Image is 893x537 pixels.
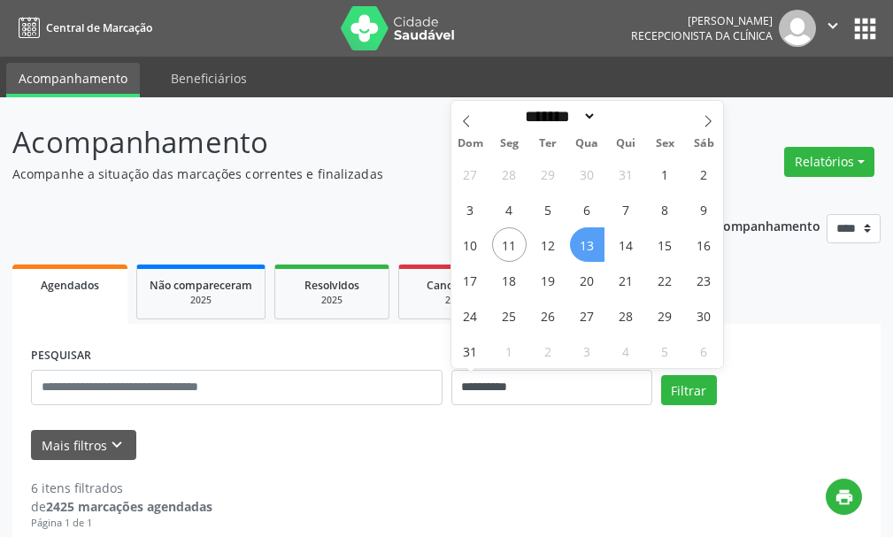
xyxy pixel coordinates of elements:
[687,157,721,191] span: Agosto 2, 2025
[609,334,643,368] span: Setembro 4, 2025
[427,278,486,293] span: Cancelados
[453,227,488,262] span: Agosto 10, 2025
[492,157,527,191] span: Julho 28, 2025
[687,192,721,226] span: Agosto 9, 2025
[823,16,843,35] i: 
[531,227,566,262] span: Agosto 12, 2025
[531,298,566,333] span: Agosto 26, 2025
[609,298,643,333] span: Agosto 28, 2025
[570,334,604,368] span: Setembro 3, 2025
[570,227,604,262] span: Agosto 13, 2025
[606,138,645,150] span: Qui
[645,138,684,150] span: Sex
[631,28,773,43] span: Recepcionista da clínica
[46,498,212,515] strong: 2425 marcações agendadas
[150,294,252,307] div: 2025
[304,278,359,293] span: Resolvidos
[107,435,127,455] i: keyboard_arrow_down
[453,192,488,226] span: Agosto 3, 2025
[31,479,212,497] div: 6 itens filtrados
[567,138,606,150] span: Qua
[451,138,490,150] span: Dom
[12,165,620,183] p: Acompanhe a situação das marcações correntes e finalizadas
[520,107,597,126] select: Month
[826,479,862,515] button: print
[531,192,566,226] span: Agosto 5, 2025
[531,263,566,297] span: Agosto 19, 2025
[528,138,567,150] span: Ter
[31,497,212,516] div: de
[687,263,721,297] span: Agosto 23, 2025
[631,13,773,28] div: [PERSON_NAME]
[489,138,528,150] span: Seg
[609,227,643,262] span: Agosto 14, 2025
[570,263,604,297] span: Agosto 20, 2025
[648,298,682,333] span: Agosto 29, 2025
[570,157,604,191] span: Julho 30, 2025
[531,157,566,191] span: Julho 29, 2025
[609,192,643,226] span: Agosto 7, 2025
[453,298,488,333] span: Agosto 24, 2025
[648,227,682,262] span: Agosto 15, 2025
[12,13,152,42] a: Central de Marcação
[150,278,252,293] span: Não compareceram
[779,10,816,47] img: img
[31,430,136,461] button: Mais filtroskeyboard_arrow_down
[453,334,488,368] span: Agosto 31, 2025
[648,334,682,368] span: Setembro 5, 2025
[609,263,643,297] span: Agosto 21, 2025
[453,263,488,297] span: Agosto 17, 2025
[816,10,850,47] button: 
[664,214,820,236] p: Ano de acompanhamento
[492,263,527,297] span: Agosto 18, 2025
[412,294,500,307] div: 2025
[531,334,566,368] span: Setembro 2, 2025
[850,13,881,44] button: apps
[6,63,140,97] a: Acompanhamento
[570,298,604,333] span: Agosto 27, 2025
[648,157,682,191] span: Agosto 1, 2025
[684,138,723,150] span: Sáb
[453,157,488,191] span: Julho 27, 2025
[687,298,721,333] span: Agosto 30, 2025
[12,120,620,165] p: Acompanhamento
[784,147,874,177] button: Relatórios
[597,107,655,126] input: Year
[492,192,527,226] span: Agosto 4, 2025
[648,263,682,297] span: Agosto 22, 2025
[661,375,717,405] button: Filtrar
[687,334,721,368] span: Setembro 6, 2025
[41,278,99,293] span: Agendados
[31,516,212,531] div: Página 1 de 1
[492,298,527,333] span: Agosto 25, 2025
[158,63,259,94] a: Beneficiários
[570,192,604,226] span: Agosto 6, 2025
[288,294,376,307] div: 2025
[609,157,643,191] span: Julho 31, 2025
[31,342,91,370] label: PESQUISAR
[648,192,682,226] span: Agosto 8, 2025
[492,334,527,368] span: Setembro 1, 2025
[835,487,854,507] i: print
[687,227,721,262] span: Agosto 16, 2025
[492,227,527,262] span: Agosto 11, 2025
[46,20,152,35] span: Central de Marcação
